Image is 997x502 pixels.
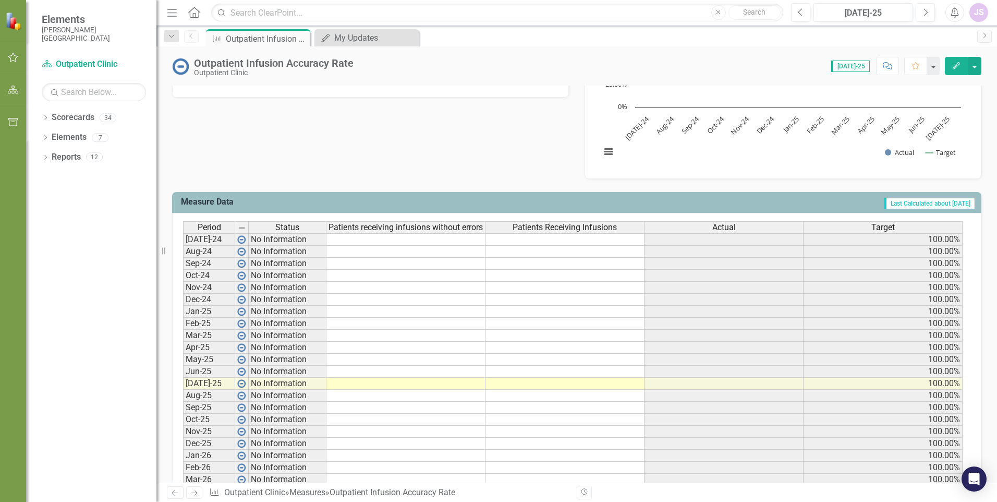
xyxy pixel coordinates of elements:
[52,151,81,163] a: Reports
[194,57,354,69] div: Outpatient Infusion Accuracy Rate
[198,223,221,232] span: Period
[249,474,326,486] td: No Information
[92,133,108,142] div: 7
[804,426,963,438] td: 100.00%
[804,390,963,402] td: 100.00%
[237,379,246,388] img: wPkqUstsMhMTgAAAABJRU5ErkJggg==
[183,474,235,486] td: Mar-26
[42,26,146,43] small: [PERSON_NAME][GEOGRAPHIC_DATA]
[237,439,246,448] img: wPkqUstsMhMTgAAAABJRU5ErkJggg==
[181,197,471,207] h3: Measure Data
[237,247,246,256] img: wPkqUstsMhMTgAAAABJRU5ErkJggg==
[804,438,963,450] td: 100.00%
[317,31,416,44] a: My Updates
[237,451,246,460] img: wPkqUstsMhMTgAAAABJRU5ErkJggg==
[804,258,963,270] td: 100.00%
[249,462,326,474] td: No Information
[42,13,146,26] span: Elements
[329,223,483,232] span: Patients receiving infusions without errors
[249,306,326,318] td: No Information
[249,233,326,246] td: No Information
[183,366,235,378] td: Jun-25
[237,331,246,340] img: wPkqUstsMhMTgAAAABJRU5ErkJggg==
[654,114,676,136] text: Aug-24
[237,391,246,400] img: wPkqUstsMhMTgAAAABJRU5ErkJggg==
[804,330,963,342] td: 100.00%
[237,307,246,316] img: wPkqUstsMhMTgAAAABJRU5ErkJggg==
[226,32,308,45] div: Outpatient Infusion Accuracy Rate
[804,294,963,306] td: 100.00%
[743,8,765,16] span: Search
[183,438,235,450] td: Dec-25
[831,61,870,72] span: [DATE]-25
[969,3,988,22] button: JS
[249,354,326,366] td: No Information
[183,246,235,258] td: Aug-24
[237,367,246,376] img: wPkqUstsMhMTgAAAABJRU5ErkJggg==
[100,113,116,122] div: 34
[249,282,326,294] td: No Information
[829,114,851,136] text: Mar-25
[183,378,235,390] td: [DATE]-25
[926,148,956,157] button: Show Target
[183,318,235,330] td: Feb-25
[237,295,246,304] img: wPkqUstsMhMTgAAAABJRU5ErkJggg==
[249,426,326,438] td: No Information
[237,283,246,292] img: wPkqUstsMhMTgAAAABJRU5ErkJggg==
[618,102,627,111] text: 0%
[237,271,246,280] img: wPkqUstsMhMTgAAAABJRU5ErkJggg==
[194,69,354,77] div: Outpatient Clinic
[804,354,963,366] td: 100.00%
[804,402,963,414] td: 100.00%
[249,270,326,282] td: No Information
[183,258,235,270] td: Sep-24
[183,342,235,354] td: Apr-25
[804,306,963,318] td: 100.00%
[249,330,326,342] td: No Information
[211,4,783,22] input: Search ClearPoint...
[238,224,246,232] img: 8DAGhfEEPCf229AAAAAElFTkSuQmCC
[804,282,963,294] td: 100.00%
[183,233,235,246] td: [DATE]-24
[249,438,326,450] td: No Information
[249,378,326,390] td: No Information
[924,114,952,142] text: [DATE]-25
[237,427,246,436] img: wPkqUstsMhMTgAAAABJRU5ErkJggg==
[237,403,246,412] img: wPkqUstsMhMTgAAAABJRU5ErkJggg==
[183,294,235,306] td: Dec-24
[249,366,326,378] td: No Information
[334,31,416,44] div: My Updates
[804,414,963,426] td: 100.00%
[804,474,963,486] td: 100.00%
[224,487,285,497] a: Outpatient Clinic
[237,259,246,268] img: wPkqUstsMhMTgAAAABJRU5ErkJggg==
[705,114,726,136] text: Oct-24
[86,153,103,162] div: 12
[42,58,146,70] a: Outpatient Clinic
[595,11,966,168] svg: Interactive chart
[183,282,235,294] td: Nov-24
[804,378,963,390] td: 100.00%
[237,475,246,484] img: wPkqUstsMhMTgAAAABJRU5ErkJggg==
[52,112,94,124] a: Scorecards
[249,318,326,330] td: No Information
[237,355,246,364] img: wPkqUstsMhMTgAAAABJRU5ErkJggg==
[183,354,235,366] td: May-25
[183,450,235,462] td: Jan-26
[884,198,975,209] span: Last Calculated about [DATE]
[183,330,235,342] td: Mar-25
[728,5,781,20] button: Search
[237,463,246,472] img: wPkqUstsMhMTgAAAABJRU5ErkJggg==
[289,487,325,497] a: Measures
[805,114,826,136] text: Feb-25
[183,270,235,282] td: Oct-24
[804,318,963,330] td: 100.00%
[804,246,963,258] td: 100.00%
[237,415,246,424] img: wPkqUstsMhMTgAAAABJRU5ErkJggg==
[249,402,326,414] td: No Information
[855,114,876,135] text: Apr-25
[249,390,326,402] td: No Information
[172,58,189,75] img: No Information
[755,114,776,136] text: Dec-24
[275,223,299,232] span: Status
